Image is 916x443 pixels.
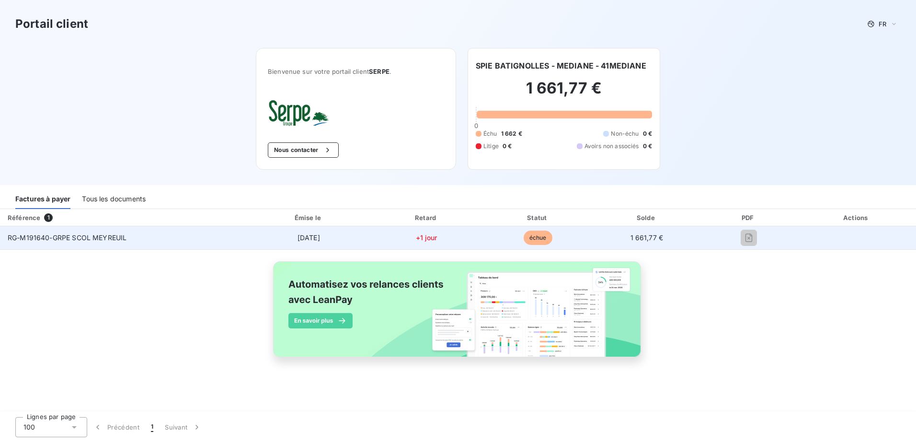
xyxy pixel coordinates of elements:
[159,417,207,437] button: Suivant
[611,129,639,138] span: Non-échu
[474,122,478,129] span: 0
[416,233,437,242] span: +1 jour
[503,142,512,151] span: 0 €
[8,233,126,242] span: RG-M191640-GRPE SCOL MEYREUIL
[23,422,35,432] span: 100
[369,68,389,75] span: SERPE
[524,231,552,245] span: échue
[485,213,591,222] div: Statut
[15,189,70,209] div: Factures à payer
[82,189,146,209] div: Tous les documents
[476,79,652,107] h2: 1 661,77 €
[298,233,320,242] span: [DATE]
[584,142,639,151] span: Avoirs non associés
[799,213,914,222] div: Actions
[643,142,652,151] span: 0 €
[476,60,646,71] h6: SPIE BATIGNOLLES - MEDIANE - 41MEDIANE
[87,417,145,437] button: Précédent
[249,213,368,222] div: Émise le
[44,213,53,222] span: 1
[145,417,159,437] button: 1
[595,213,698,222] div: Solde
[643,129,652,138] span: 0 €
[501,129,522,138] span: 1 662 €
[483,142,499,151] span: Litige
[151,422,153,432] span: 1
[372,213,481,222] div: Retard
[268,98,329,127] img: Company logo
[15,15,88,33] h3: Portail client
[8,214,40,221] div: Référence
[483,129,497,138] span: Échu
[879,20,886,28] span: FR
[264,256,652,373] img: banner
[268,68,444,75] span: Bienvenue sur votre portail client .
[702,213,795,222] div: PDF
[268,142,339,158] button: Nous contacter
[630,233,664,242] span: 1 661,77 €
